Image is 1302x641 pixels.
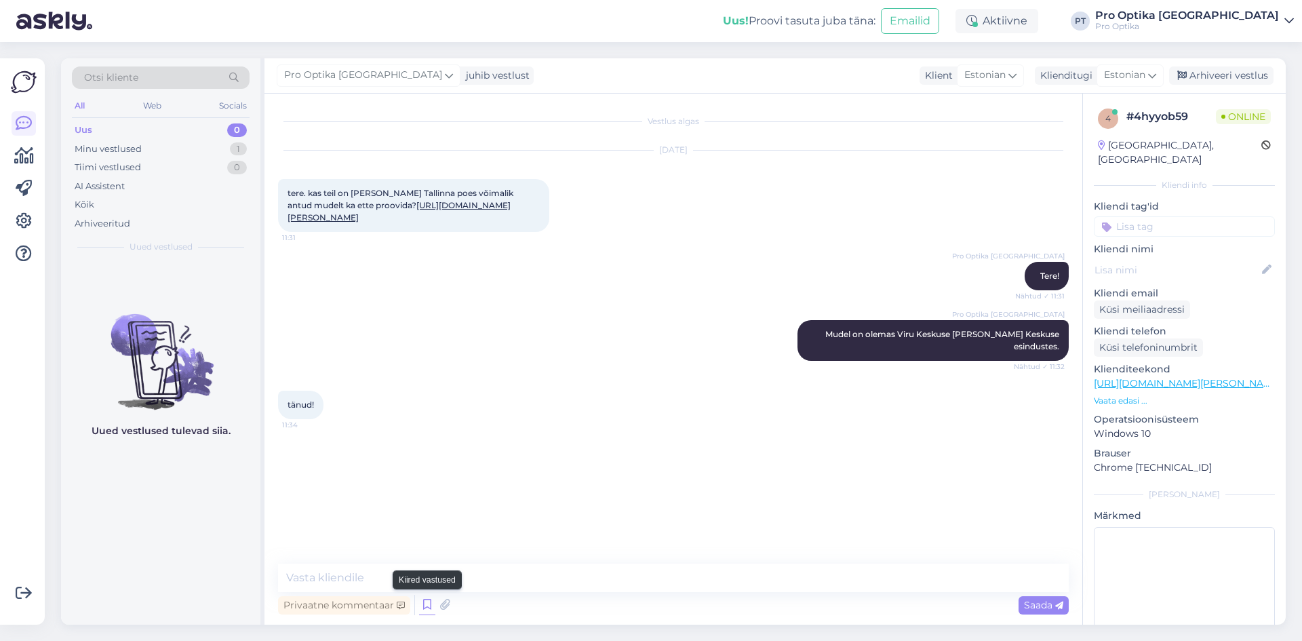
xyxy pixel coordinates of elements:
[61,290,260,412] img: No chats
[1014,291,1065,301] span: Nähtud ✓ 11:31
[75,217,130,231] div: Arhiveeritud
[1094,395,1275,407] p: Vaata edasi ...
[75,180,125,193] div: AI Assistent
[288,188,517,222] span: tere. kas teil on [PERSON_NAME] Tallinna poes võimalik antud mudelt ka ette proovida?
[11,69,37,95] img: Askly Logo
[1094,324,1275,338] p: Kliendi telefon
[399,574,456,586] small: Kiired vastused
[278,144,1069,156] div: [DATE]
[92,424,231,438] p: Uued vestlused tulevad siia.
[920,69,953,83] div: Klient
[1169,66,1274,85] div: Arhiveeri vestlus
[1094,300,1190,319] div: Küsi meiliaadressi
[130,241,193,253] span: Uued vestlused
[216,97,250,115] div: Socials
[881,8,939,34] button: Emailid
[1216,109,1271,124] span: Online
[1035,69,1092,83] div: Klienditugi
[1094,338,1203,357] div: Küsi telefoninumbrit
[1094,242,1275,256] p: Kliendi nimi
[955,9,1038,33] div: Aktiivne
[284,68,442,83] span: Pro Optika [GEOGRAPHIC_DATA]
[1095,10,1279,21] div: Pro Optika [GEOGRAPHIC_DATA]
[1094,488,1275,501] div: [PERSON_NAME]
[1040,271,1059,281] span: Tere!
[75,142,142,156] div: Minu vestlused
[1094,412,1275,427] p: Operatsioonisüsteem
[288,400,314,410] span: tänud!
[460,69,530,83] div: juhib vestlust
[230,142,247,156] div: 1
[964,68,1006,83] span: Estonian
[227,123,247,137] div: 0
[1094,461,1275,475] p: Chrome [TECHNICAL_ID]
[140,97,164,115] div: Web
[75,161,141,174] div: Tiimi vestlused
[1094,509,1275,523] p: Märkmed
[278,115,1069,128] div: Vestlus algas
[282,233,333,243] span: 11:31
[1104,68,1145,83] span: Estonian
[1024,599,1063,611] span: Saada
[75,123,92,137] div: Uus
[1094,362,1275,376] p: Klienditeekond
[75,198,94,212] div: Kõik
[952,251,1065,261] span: Pro Optika [GEOGRAPHIC_DATA]
[1094,216,1275,237] input: Lisa tag
[282,420,333,430] span: 11:34
[1094,286,1275,300] p: Kliendi email
[72,97,87,115] div: All
[1095,21,1279,32] div: Pro Optika
[1095,10,1294,32] a: Pro Optika [GEOGRAPHIC_DATA]Pro Optika
[84,71,138,85] span: Otsi kliente
[1014,362,1065,372] span: Nähtud ✓ 11:32
[1094,427,1275,441] p: Windows 10
[1071,12,1090,31] div: PT
[1094,199,1275,214] p: Kliendi tag'id
[227,161,247,174] div: 0
[723,13,875,29] div: Proovi tasuta juba täna:
[1094,263,1259,277] input: Lisa nimi
[1126,109,1216,125] div: # 4hyyob59
[1094,446,1275,461] p: Brauser
[1094,179,1275,191] div: Kliendi info
[825,329,1061,351] span: Mudel on olemas Viru Keskuse [PERSON_NAME] Keskuse esindustes.
[1098,138,1261,167] div: [GEOGRAPHIC_DATA], [GEOGRAPHIC_DATA]
[723,14,749,27] b: Uus!
[278,596,410,615] div: Privaatne kommentaar
[952,309,1065,319] span: Pro Optika [GEOGRAPHIC_DATA]
[1094,377,1281,389] a: [URL][DOMAIN_NAME][PERSON_NAME]
[1105,113,1111,123] span: 4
